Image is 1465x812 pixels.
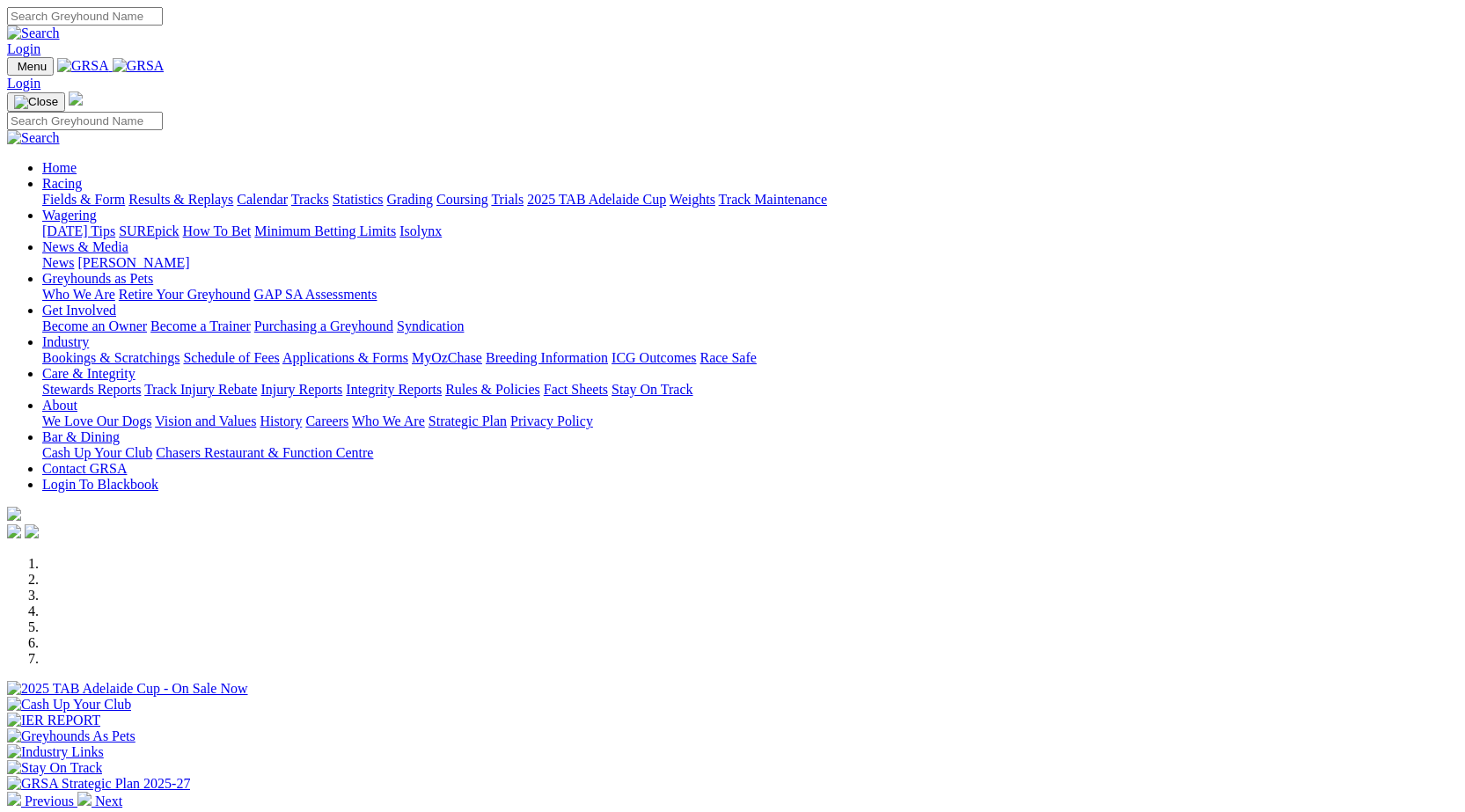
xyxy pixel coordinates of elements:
[18,60,47,73] span: Menu
[7,794,77,808] a: Previous
[544,382,608,397] a: Fact Sheets
[42,287,115,302] a: Who We Are
[527,192,666,207] a: 2025 TAB Adelaide Cup
[510,413,593,428] a: Privacy Policy
[260,382,342,397] a: Injury Reports
[42,477,158,492] a: Login To Blackbook
[128,192,233,207] a: Results & Replays
[237,192,288,207] a: Calendar
[7,57,54,76] button: Toggle navigation
[412,350,482,365] a: MyOzChase
[113,58,165,74] img: GRSA
[445,382,540,397] a: Rules & Policies
[700,350,756,365] a: Race Safe
[260,413,302,428] a: History
[150,318,251,333] a: Become a Trainer
[42,366,136,381] a: Care & Integrity
[42,413,151,428] a: We Love Our Dogs
[7,760,102,776] img: Stay On Track
[7,41,40,56] a: Login
[346,382,442,397] a: Integrity Reports
[183,350,279,365] a: Schedule of Fees
[7,92,65,112] button: Toggle navigation
[42,255,1458,271] div: News & Media
[486,350,608,365] a: Breeding Information
[42,208,97,223] a: Wagering
[42,334,89,349] a: Industry
[42,382,1458,398] div: Care & Integrity
[42,255,74,270] a: News
[42,192,125,207] a: Fields & Form
[7,697,131,713] img: Cash Up Your Club
[25,524,39,538] img: twitter.svg
[119,223,179,238] a: SUREpick
[7,7,163,26] input: Search
[7,713,100,728] img: IER REPORT
[69,91,83,106] img: logo-grsa-white.png
[119,287,251,302] a: Retire Your Greyhound
[612,350,696,365] a: ICG Outcomes
[42,223,1458,239] div: Wagering
[399,223,442,238] a: Isolynx
[42,413,1458,429] div: About
[14,95,58,109] img: Close
[42,192,1458,208] div: Racing
[7,681,248,697] img: 2025 TAB Adelaide Cup - On Sale Now
[156,445,373,460] a: Chasers Restaurant & Function Centre
[77,794,122,808] a: Next
[77,792,92,806] img: chevron-right-pager-white.svg
[254,223,396,238] a: Minimum Betting Limits
[183,223,252,238] a: How To Bet
[42,350,179,365] a: Bookings & Scratchings
[333,192,384,207] a: Statistics
[42,287,1458,303] div: Greyhounds as Pets
[7,507,21,521] img: logo-grsa-white.png
[95,794,122,808] span: Next
[7,776,190,792] img: GRSA Strategic Plan 2025-27
[7,130,60,146] img: Search
[42,429,120,444] a: Bar & Dining
[612,382,692,397] a: Stay On Track
[42,398,77,413] a: About
[25,794,74,808] span: Previous
[397,318,464,333] a: Syndication
[387,192,433,207] a: Grading
[719,192,827,207] a: Track Maintenance
[42,239,128,254] a: News & Media
[7,744,104,760] img: Industry Links
[144,382,257,397] a: Track Injury Rebate
[7,26,60,41] img: Search
[254,287,377,302] a: GAP SA Assessments
[42,318,1458,334] div: Get Involved
[57,58,109,74] img: GRSA
[7,76,40,91] a: Login
[7,524,21,538] img: facebook.svg
[352,413,425,428] a: Who We Are
[42,223,115,238] a: [DATE] Tips
[42,271,153,286] a: Greyhounds as Pets
[42,176,82,191] a: Racing
[491,192,524,207] a: Trials
[155,413,256,428] a: Vision and Values
[42,160,77,175] a: Home
[42,445,1458,461] div: Bar & Dining
[42,445,152,460] a: Cash Up Your Club
[7,112,163,130] input: Search
[670,192,715,207] a: Weights
[305,413,348,428] a: Careers
[77,255,189,270] a: [PERSON_NAME]
[7,728,136,744] img: Greyhounds As Pets
[42,303,116,318] a: Get Involved
[7,792,21,806] img: chevron-left-pager-white.svg
[42,461,127,476] a: Contact GRSA
[42,382,141,397] a: Stewards Reports
[42,350,1458,366] div: Industry
[436,192,488,207] a: Coursing
[429,413,507,428] a: Strategic Plan
[282,350,408,365] a: Applications & Forms
[254,318,393,333] a: Purchasing a Greyhound
[291,192,329,207] a: Tracks
[42,318,147,333] a: Become an Owner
